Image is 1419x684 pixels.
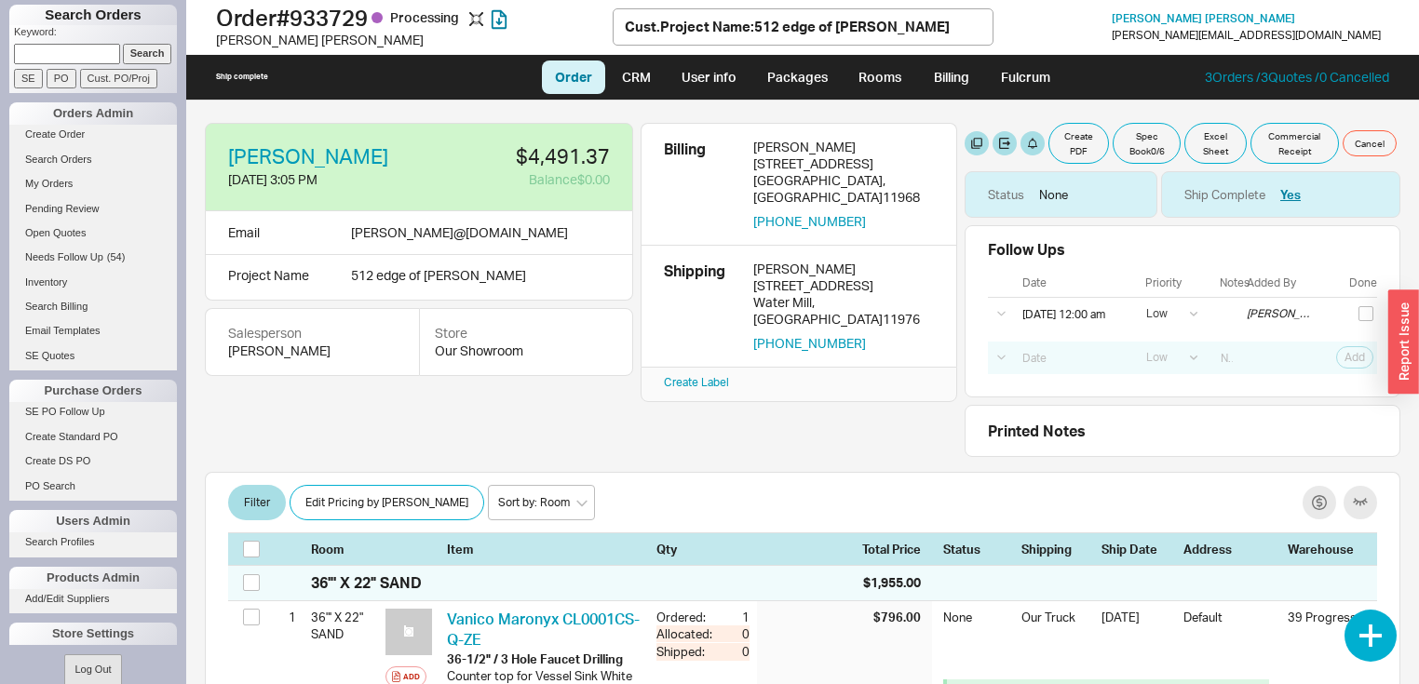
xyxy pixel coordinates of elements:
[1336,346,1373,369] button: Add
[1288,541,1362,557] div: Warehouse
[1247,276,1332,289] div: Added By
[753,213,866,230] button: [PHONE_NUMBER]
[228,146,388,167] a: [PERSON_NAME]
[873,609,921,625] div: $796.00
[716,609,750,625] div: 1
[9,567,177,589] div: Products Admin
[311,601,378,650] div: 36"' X 22" SAND
[1061,128,1097,158] span: Create PDF
[25,251,103,262] span: Needs Follow Up
[862,541,932,557] div: Total Price
[305,491,468,514] span: Edit Pricing by [PERSON_NAME]
[9,102,177,125] div: Orders Admin
[403,669,420,684] div: Add
[431,170,610,189] div: Balance $0.00
[9,346,177,366] a: SE Quotes
[9,125,177,144] a: Create Order
[1183,609,1277,652] div: Default
[9,451,177,471] a: Create DS PO
[1288,609,1362,625] div: 39 Progress
[1263,128,1327,158] span: Commercial Receipt
[9,427,177,447] a: Create Standard PO
[656,609,716,625] div: Ordered:
[25,203,100,214] span: Pending Review
[9,297,177,316] a: Search Billing
[1183,541,1277,557] div: Address
[625,17,950,36] div: Cust. Project Name : 512 edge of [PERSON_NAME]
[753,294,934,328] div: Water Mill , [GEOGRAPHIC_DATA] 11976
[9,223,177,243] a: Open Quotes
[9,402,177,422] a: SE PO Follow Up
[1205,69,1389,85] a: 3Orders /3Quotes /0 Cancelled
[754,60,842,94] a: Packages
[216,5,613,31] h1: Order # 933729
[1280,186,1301,203] button: Yes
[656,625,716,642] div: Allocated:
[9,174,177,194] a: My Orders
[753,155,934,172] div: [STREET_ADDRESS]
[435,324,617,342] div: Store
[863,573,921,592] div: $1,955.00
[9,510,177,532] div: Users Admin
[668,60,750,94] a: User info
[351,266,571,285] div: 512 edge of [PERSON_NAME]
[664,261,738,352] div: Shipping
[1125,128,1169,158] span: Spec Book 0 / 6
[228,324,397,342] div: Salesperson
[1250,123,1339,164] button: Commercial Receipt
[9,248,177,267] a: Needs Follow Up(54)
[9,623,177,645] div: Store Settings
[14,69,43,88] input: SE
[9,380,177,402] div: Purchase Orders
[1145,276,1207,289] div: Priority
[1101,609,1172,652] div: [DATE]
[431,146,610,167] div: $4,491.37
[1112,11,1295,25] span: [PERSON_NAME] [PERSON_NAME]
[1048,123,1109,164] button: Create PDF
[716,625,750,642] div: 0
[228,342,397,360] div: [PERSON_NAME]
[1349,276,1377,289] div: Done
[311,572,422,593] div: 36"' X 22" SAND
[216,31,613,49] div: [PERSON_NAME] [PERSON_NAME]
[1184,186,1265,203] div: Ship Complete
[1113,123,1182,164] button: Spec Book0/6
[716,643,750,660] div: 0
[9,150,177,169] a: Search Orders
[753,277,934,294] div: [STREET_ADDRESS]
[228,485,286,520] button: Filter
[1184,123,1246,164] button: Excel Sheet
[1112,29,1381,42] div: [PERSON_NAME][EMAIL_ADDRESS][DOMAIN_NAME]
[1220,276,1243,289] div: Notes
[47,69,76,88] input: PO
[273,601,296,633] div: 1
[14,25,177,44] p: Keyword:
[228,222,260,243] div: Email
[447,610,640,649] a: Vanico Maronyx CL0001CS-Q-ZE
[385,609,432,655] img: no_photo
[9,199,177,219] a: Pending Review
[311,541,378,557] div: Room
[609,60,664,94] a: CRM
[1012,302,1131,327] input: Date
[656,541,750,557] div: Qty
[1355,136,1385,151] span: Cancel
[390,9,462,25] span: Processing
[9,476,177,496] a: PO Search
[845,60,915,94] a: Rooms
[9,589,177,609] a: Add/Edit Suppliers
[9,321,177,341] a: Email Templates
[9,5,177,25] h1: Search Orders
[1021,609,1090,652] div: Our Truck
[216,72,268,82] div: Ship complete
[447,541,649,557] div: Item
[753,335,866,352] button: [PHONE_NUMBER]
[1196,128,1234,158] span: Excel Sheet
[656,643,716,660] div: Shipped:
[988,241,1065,258] div: Follow Ups
[1343,130,1397,156] button: Cancel
[123,44,172,63] input: Search
[447,650,642,667] div: 36-1/2" / 3 Hole Faucet Drilling
[435,342,617,360] div: Our Showroom
[542,60,605,94] a: Order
